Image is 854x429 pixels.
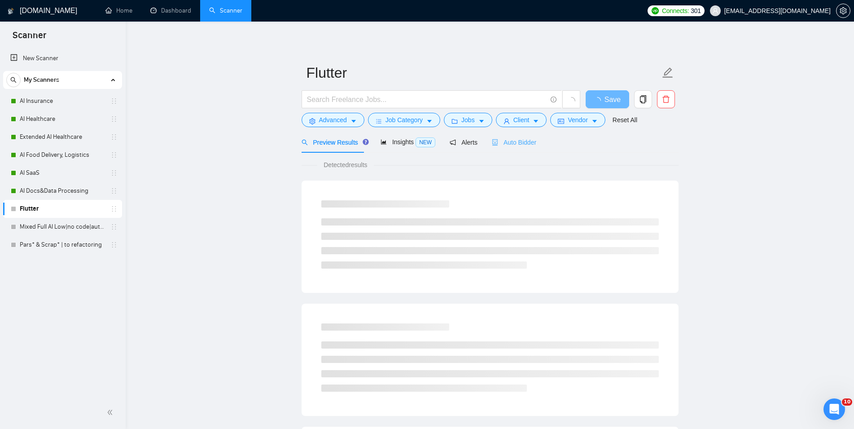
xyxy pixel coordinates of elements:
span: delete [657,95,674,103]
a: searchScanner [209,7,242,14]
span: notification [450,139,456,146]
button: setting [836,4,850,18]
a: setting [836,7,850,14]
img: logo [8,4,14,18]
button: barsJob Categorycaret-down [368,113,440,127]
span: loading [567,97,575,105]
span: Detected results [317,160,373,170]
span: Scanner [5,29,53,48]
a: dashboardDashboard [150,7,191,14]
img: upwork-logo.png [652,7,659,14]
iframe: Intercom live chat [823,398,845,420]
span: holder [110,97,118,105]
a: AI Docs&Data Processing [20,182,105,200]
span: user [504,118,510,124]
button: search [6,73,21,87]
a: AI SaaS [20,164,105,182]
span: caret-down [478,118,485,124]
span: Save [604,94,621,105]
span: 301 [691,6,701,16]
span: My Scanners [24,71,59,89]
span: holder [110,205,118,212]
span: Preview Results [302,139,366,146]
span: 10 [842,398,852,406]
li: My Scanners [3,71,122,254]
a: Flutter [20,200,105,218]
span: edit [662,67,674,79]
button: Save [586,90,629,108]
span: area-chart [381,139,387,145]
div: Tooltip anchor [362,138,370,146]
a: Mixed Full AI Low|no code|automations [20,218,105,236]
span: NEW [416,137,435,147]
button: folderJobscaret-down [444,113,492,127]
span: Job Category [385,115,423,125]
span: user [712,8,718,14]
span: robot [492,139,498,146]
span: holder [110,169,118,177]
span: loading [594,97,604,104]
a: AI Healthcare [20,110,105,128]
span: caret-down [350,118,357,124]
li: New Scanner [3,49,122,67]
span: setting [309,118,315,124]
span: info-circle [551,97,556,102]
span: caret-down [591,118,598,124]
span: holder [110,133,118,141]
a: homeHome [105,7,132,14]
span: caret-down [426,118,433,124]
span: caret-down [533,118,539,124]
button: delete [657,90,675,108]
input: Search Freelance Jobs... [307,94,547,105]
span: holder [110,223,118,230]
a: Reset All [613,115,637,125]
a: New Scanner [10,49,115,67]
span: Advanced [319,115,347,125]
span: Alerts [450,139,477,146]
a: Pars* & Scrap* | to refactoring [20,236,105,254]
span: Client [513,115,530,125]
span: Vendor [568,115,587,125]
span: holder [110,151,118,159]
span: bars [376,118,382,124]
span: holder [110,115,118,123]
button: copy [634,90,652,108]
span: idcard [558,118,564,124]
span: Connects: [662,6,689,16]
span: search [7,77,20,83]
a: Extended AI Healthcare [20,128,105,146]
a: AI Insurance [20,92,105,110]
span: search [302,139,308,146]
a: AI Food Delivery, Logistics [20,146,105,164]
span: folder [451,118,458,124]
span: copy [635,95,652,103]
button: settingAdvancedcaret-down [302,113,364,127]
span: holder [110,187,118,195]
button: idcardVendorcaret-down [550,113,605,127]
span: Jobs [461,115,475,125]
span: Auto Bidder [492,139,536,146]
span: Insights [381,138,435,146]
button: userClientcaret-down [496,113,547,127]
input: Scanner name... [307,62,660,84]
span: double-left [107,408,116,417]
span: holder [110,241,118,248]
